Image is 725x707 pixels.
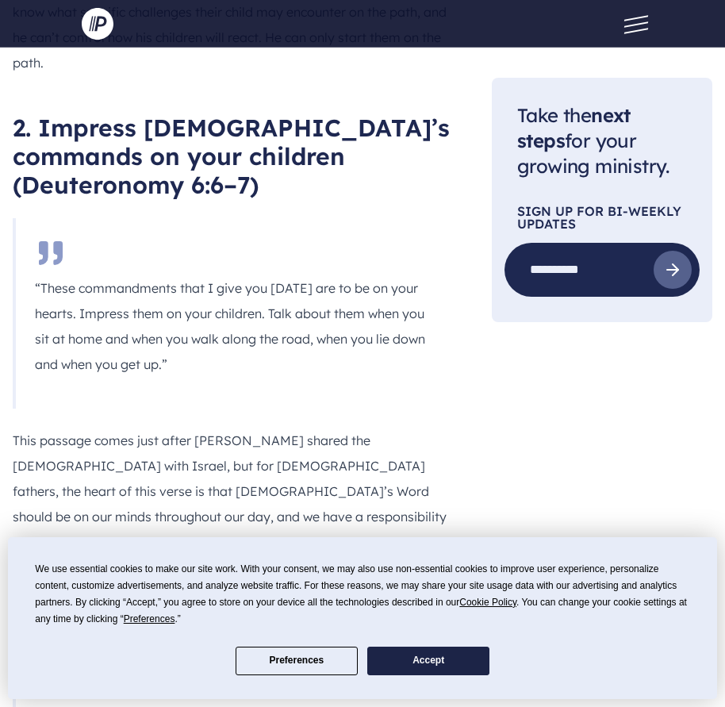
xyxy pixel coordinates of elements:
span: next steps [517,103,631,152]
h2: 2. Impress [DEMOGRAPHIC_DATA]’s commands on your children (Deuteronomy 6:6–7) [13,113,454,199]
div: Cookie Consent Prompt [8,537,717,699]
span: Take the for your growing ministry. [517,103,669,178]
div: We use essential cookies to make our site work. With your consent, we may also use non-essential ... [35,561,689,628]
p: This passage comes just after [PERSON_NAME] shared the [DEMOGRAPHIC_DATA] with Israel, but for [D... [13,428,454,555]
span: Preferences [124,613,175,624]
p: Sign Up For Bi-Weekly Updates [517,205,687,230]
p: “These commandments that I give you [DATE] are to be on your hearts. Impress them on your childre... [35,275,435,377]
button: Accept [367,647,489,675]
span: Cookie Policy [459,597,516,608]
button: Preferences [236,647,358,675]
